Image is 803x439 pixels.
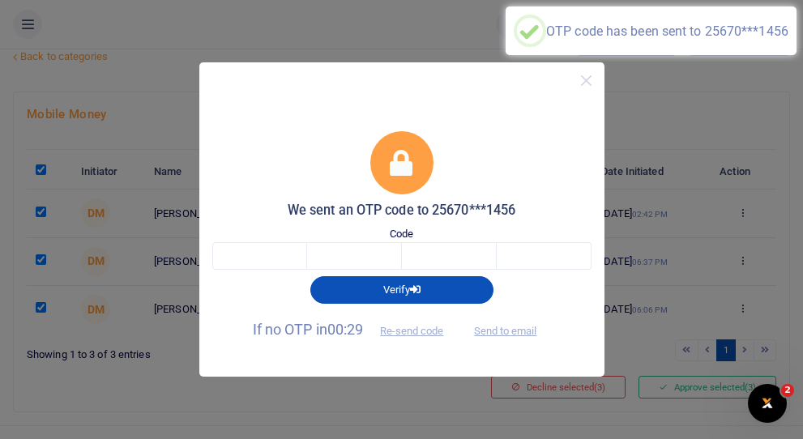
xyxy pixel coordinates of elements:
button: Close [574,69,598,92]
label: Code [390,226,413,242]
div: OTP code has been sent to 25670***1456 [546,23,788,39]
button: Verify [310,276,493,304]
span: 2 [781,384,794,397]
iframe: Intercom live chat [748,384,787,423]
span: If no OTP in [253,321,458,338]
span: 00:29 [327,321,364,338]
h5: We sent an OTP code to 25670***1456 [212,202,592,219]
